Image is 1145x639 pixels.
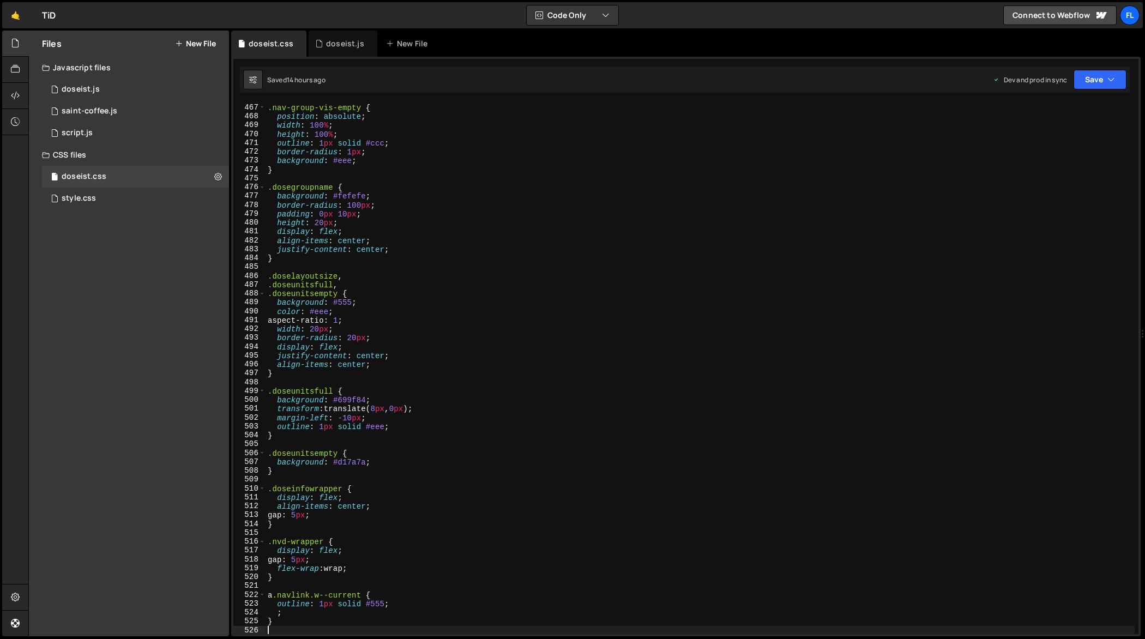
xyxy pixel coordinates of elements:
[233,280,266,289] div: 487
[233,502,266,510] div: 512
[1120,5,1140,25] a: Fl
[62,85,100,94] div: doseist.js
[233,546,266,554] div: 517
[233,590,266,599] div: 522
[993,75,1067,85] div: Dev and prod in sync
[233,475,266,484] div: 509
[233,608,266,617] div: 524
[233,262,266,271] div: 485
[233,395,266,404] div: 500
[233,617,266,625] div: 525
[267,75,326,85] div: Saved
[233,165,266,174] div: 474
[62,194,96,203] div: style.css
[233,422,266,431] div: 503
[233,156,266,165] div: 473
[233,254,266,262] div: 484
[233,484,266,493] div: 510
[62,172,106,182] div: doseist.css
[233,174,266,183] div: 475
[386,38,432,49] div: New File
[233,138,266,147] div: 471
[233,510,266,519] div: 513
[233,236,266,245] div: 482
[175,39,216,48] button: New File
[233,626,266,635] div: 526
[233,369,266,377] div: 497
[233,112,266,120] div: 468
[233,342,266,351] div: 494
[233,191,266,200] div: 477
[42,122,229,144] div: 4604/24567.js
[42,79,229,100] div: 4604/37981.js
[233,147,266,156] div: 472
[2,2,29,28] a: 🤙
[233,387,266,395] div: 499
[62,128,93,138] div: script.js
[249,38,293,49] div: doseist.css
[42,166,229,188] div: 4604/42100.css
[233,457,266,466] div: 507
[233,449,266,457] div: 506
[233,537,266,546] div: 516
[233,227,266,236] div: 481
[233,245,266,254] div: 483
[42,38,62,50] h2: Files
[233,289,266,298] div: 488
[287,75,326,85] div: 14 hours ago
[1003,5,1117,25] a: Connect to Webflow
[233,431,266,439] div: 504
[233,564,266,572] div: 519
[233,333,266,342] div: 493
[233,298,266,306] div: 489
[233,439,266,448] div: 505
[233,209,266,218] div: 479
[233,404,266,413] div: 501
[233,493,266,502] div: 511
[233,130,266,138] div: 470
[326,38,364,49] div: doseist.js
[233,520,266,528] div: 514
[233,218,266,227] div: 480
[233,528,266,537] div: 515
[233,599,266,608] div: 523
[233,307,266,316] div: 490
[233,201,266,209] div: 478
[233,378,266,387] div: 498
[527,5,618,25] button: Code Only
[233,413,266,422] div: 502
[233,466,266,475] div: 508
[233,324,266,333] div: 492
[233,351,266,360] div: 495
[233,581,266,590] div: 521
[29,144,229,166] div: CSS files
[233,183,266,191] div: 476
[233,316,266,324] div: 491
[233,120,266,129] div: 469
[233,555,266,564] div: 518
[42,100,229,122] div: 4604/27020.js
[62,106,117,116] div: saint-coffee.js
[29,57,229,79] div: Javascript files
[233,360,266,369] div: 496
[1074,70,1126,89] button: Save
[233,103,266,112] div: 467
[233,272,266,280] div: 486
[42,9,56,22] div: TiD
[42,188,229,209] div: 4604/25434.css
[233,572,266,581] div: 520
